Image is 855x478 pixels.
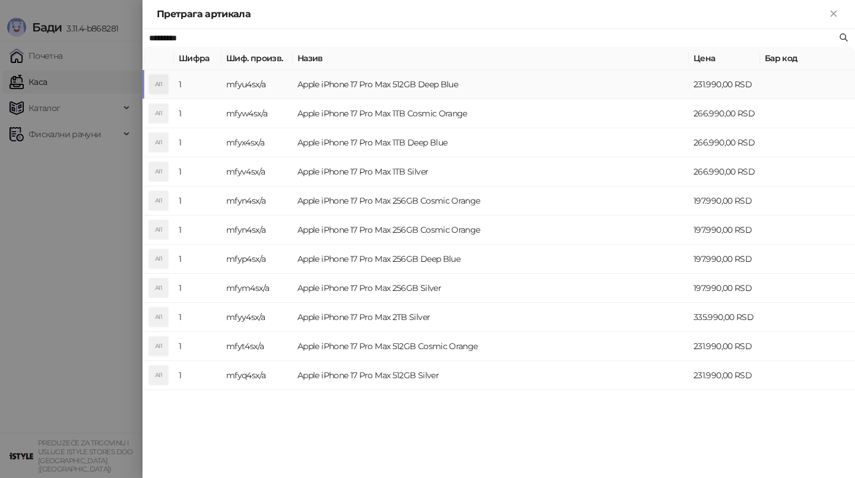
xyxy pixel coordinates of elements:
div: AI1 [149,249,168,268]
div: AI1 [149,191,168,210]
td: 1 [174,332,221,361]
td: mfyn4sx/a [221,216,293,245]
td: Apple iPhone 17 Pro Max 512GB Cosmic Orange [293,332,689,361]
div: AI1 [149,133,168,152]
td: 1 [174,186,221,216]
td: 335.990,00 RSD [689,303,760,332]
th: Назив [293,47,689,70]
th: Шиф. произв. [221,47,293,70]
td: 197.990,00 RSD [689,245,760,274]
td: mfyn4sx/a [221,186,293,216]
td: 1 [174,216,221,245]
td: 1 [174,99,221,128]
td: 197.990,00 RSD [689,186,760,216]
td: 1 [174,303,221,332]
td: mfyy4sx/a [221,303,293,332]
td: mfym4sx/a [221,274,293,303]
td: 1 [174,157,221,186]
td: Apple iPhone 17 Pro Max 1TB Cosmic Orange [293,99,689,128]
td: Apple iPhone 17 Pro Max 512GB Silver [293,361,689,390]
td: 231.990,00 RSD [689,70,760,99]
td: mfyw4sx/a [221,99,293,128]
td: 231.990,00 RSD [689,361,760,390]
td: Apple iPhone 17 Pro Max 256GB Cosmic Orange [293,186,689,216]
td: Apple iPhone 17 Pro Max 256GB Silver [293,274,689,303]
div: AI1 [149,162,168,181]
th: Шифра [174,47,221,70]
div: AI1 [149,220,168,239]
td: mfyq4sx/a [221,361,293,390]
td: 1 [174,70,221,99]
div: AI1 [149,278,168,297]
td: mfyt4sx/a [221,332,293,361]
td: 266.990,00 RSD [689,157,760,186]
td: Apple iPhone 17 Pro Max 1TB Silver [293,157,689,186]
div: AI1 [149,104,168,123]
div: AI1 [149,337,168,356]
div: AI1 [149,75,168,94]
td: Apple iPhone 17 Pro Max 256GB Deep Blue [293,245,689,274]
td: Apple iPhone 17 Pro Max 2TB Silver [293,303,689,332]
td: mfyx4sx/a [221,128,293,157]
td: 266.990,00 RSD [689,99,760,128]
th: Бар код [760,47,855,70]
td: 1 [174,245,221,274]
div: Претрага артикала [157,7,826,21]
td: mfyv4sx/a [221,157,293,186]
td: 1 [174,128,221,157]
td: 1 [174,274,221,303]
td: 231.990,00 RSD [689,332,760,361]
div: AI1 [149,308,168,327]
td: mfyp4sx/a [221,245,293,274]
td: 1 [174,361,221,390]
td: Apple iPhone 17 Pro Max 512GB Deep Blue [293,70,689,99]
td: Apple iPhone 17 Pro Max 256GB Cosmic Orange [293,216,689,245]
td: 197.990,00 RSD [689,216,760,245]
td: 266.990,00 RSD [689,128,760,157]
th: Цена [689,47,760,70]
td: mfyu4sx/a [221,70,293,99]
div: AI1 [149,366,168,385]
td: 197.990,00 RSD [689,274,760,303]
td: Apple iPhone 17 Pro Max 1TB Deep Blue [293,128,689,157]
button: Close [826,7,841,21]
